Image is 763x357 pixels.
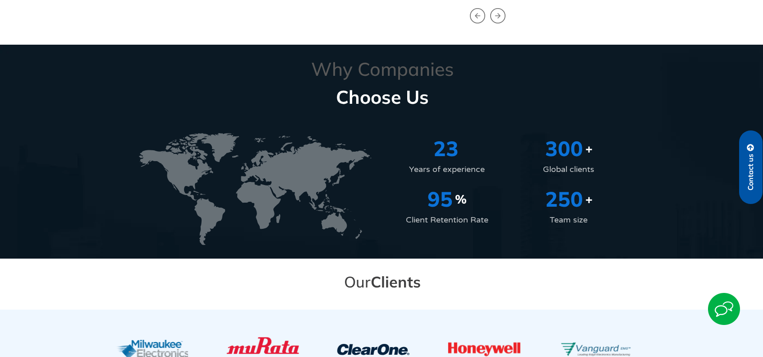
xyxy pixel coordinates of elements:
span: 300 [545,133,583,164]
div: Next slide [490,8,507,23]
div: Client Retention Rate [386,214,508,225]
a: Contact us [739,130,763,204]
span: 23 [433,133,459,164]
p: Why Companies [135,58,630,80]
img: Start Chat [708,293,740,325]
span: % [455,184,508,214]
span: 95 [427,184,453,214]
div: Previous slide [470,8,487,23]
span: 250 [545,184,583,214]
div: Years of experience [386,164,508,175]
h2: Our [130,272,634,292]
span: Contact us [747,154,755,190]
span: + [585,133,630,164]
div: Global clients [508,164,630,175]
b: Choose Us [336,85,429,108]
span: + [585,184,630,214]
span: Clients [371,272,421,292]
div: Team size [508,214,630,225]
